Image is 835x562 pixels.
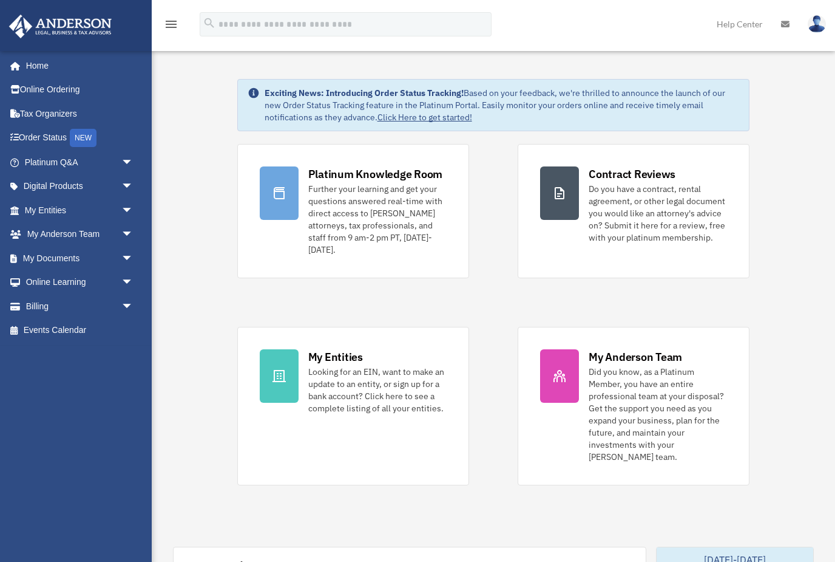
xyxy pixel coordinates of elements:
[518,144,749,278] a: Contract Reviews Do you have a contract, rental agreement, or other legal document you would like...
[589,183,727,244] div: Do you have a contract, rental agreement, or other legal document you would like an attorney's ad...
[237,327,469,485] a: My Entities Looking for an EIN, want to make an update to an entity, or sign up for a bank accoun...
[8,294,152,318] a: Billingarrow_drop_down
[164,17,178,32] i: menu
[808,15,826,33] img: User Pic
[8,270,152,295] a: Online Learningarrow_drop_down
[377,112,472,123] a: Click Here to get started!
[589,349,682,365] div: My Anderson Team
[308,366,447,414] div: Looking for an EIN, want to make an update to an entity, or sign up for a bank account? Click her...
[121,270,146,295] span: arrow_drop_down
[8,198,152,222] a: My Entitiesarrow_drop_down
[589,166,675,182] div: Contract Reviews
[518,327,749,485] a: My Anderson Team Did you know, as a Platinum Member, you have an entire professional team at your...
[164,21,178,32] a: menu
[8,126,152,151] a: Order StatusNEW
[121,294,146,319] span: arrow_drop_down
[5,15,115,38] img: Anderson Advisors Platinum Portal
[589,366,727,463] div: Did you know, as a Platinum Member, you have an entire professional team at your disposal? Get th...
[70,129,96,147] div: NEW
[8,150,152,174] a: Platinum Q&Aarrow_drop_down
[308,349,363,365] div: My Entities
[8,78,152,102] a: Online Ordering
[8,101,152,126] a: Tax Organizers
[8,222,152,247] a: My Anderson Teamarrow_drop_down
[121,174,146,199] span: arrow_drop_down
[8,318,152,343] a: Events Calendar
[121,246,146,271] span: arrow_drop_down
[237,144,469,278] a: Platinum Knowledge Room Further your learning and get your questions answered real-time with dire...
[121,150,146,175] span: arrow_drop_down
[8,53,146,78] a: Home
[265,87,464,98] strong: Exciting News: Introducing Order Status Tracking!
[121,198,146,223] span: arrow_drop_down
[8,174,152,199] a: Digital Productsarrow_drop_down
[121,222,146,247] span: arrow_drop_down
[265,87,740,123] div: Based on your feedback, we're thrilled to announce the launch of our new Order Status Tracking fe...
[308,166,443,182] div: Platinum Knowledge Room
[8,246,152,270] a: My Documentsarrow_drop_down
[203,16,216,30] i: search
[308,183,447,256] div: Further your learning and get your questions answered real-time with direct access to [PERSON_NAM...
